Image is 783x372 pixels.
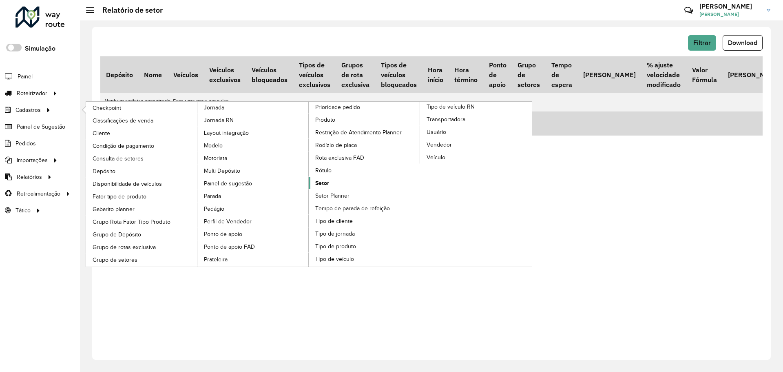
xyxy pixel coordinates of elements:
[93,142,154,150] span: Condição de pagamento
[204,243,255,251] span: Ponto de apoio FAD
[315,154,364,162] span: Rota exclusiva FAD
[86,165,198,177] a: Depósito
[204,255,228,264] span: Prateleira
[336,56,375,93] th: Grupos de rota exclusiva
[204,192,221,200] span: Parada
[204,205,224,213] span: Pedágio
[204,217,252,226] span: Perfil de Vendedor
[728,39,757,46] span: Download
[25,44,55,53] label: Simulação
[422,56,449,93] th: Hora início
[94,6,163,15] h2: Relatório de setor
[15,206,31,215] span: Tático
[315,166,332,175] span: Rótulo
[309,202,420,214] a: Tempo de parada de refeição
[15,106,41,114] span: Cadastros
[315,116,335,124] span: Produto
[204,230,242,238] span: Ponto de apoio
[93,167,115,176] span: Depósito
[17,89,47,98] span: Roteirizador
[197,152,309,164] a: Motorista
[309,253,420,265] a: Tipo de veículo
[427,140,452,149] span: Vendedor
[93,256,137,264] span: Grupo de setores
[17,189,60,198] span: Retroalimentação
[315,103,360,111] span: Prioridade pedido
[86,228,198,241] a: Grupo de Depósito
[420,113,532,125] a: Transportadora
[309,177,420,189] a: Setor
[197,228,309,240] a: Ponto de apoio
[420,138,532,151] a: Vendedor
[293,56,336,93] th: Tipos de veículos exclusivos
[86,216,198,228] a: Grupo Rota Fator Tipo Produto
[309,227,420,240] a: Tipo de jornada
[309,189,420,202] a: Setor Planner
[427,153,445,162] span: Veículo
[315,217,353,225] span: Tipo de cliente
[686,56,722,93] th: Valor Fórmula
[688,35,716,51] button: Filtrar
[449,56,483,93] th: Hora término
[86,254,198,266] a: Grupo de setores
[204,154,227,163] span: Motorista
[197,190,309,202] a: Parada
[93,205,135,214] span: Gabarito planner
[93,180,162,188] span: Disponibilidade de veículos
[93,154,144,163] span: Consulta de setores
[86,178,198,190] a: Disponibilidade de veículos
[427,102,475,111] span: Tipo de veículo RN
[93,104,121,112] span: Checkpoint
[204,103,224,112] span: Jornada
[427,115,465,124] span: Transportadora
[204,179,252,188] span: Painel de sugestão
[86,102,198,114] a: Checkpoint
[315,192,349,200] span: Setor Planner
[315,204,390,213] span: Tempo de parada de refeição
[309,215,420,227] a: Tipo de cliente
[204,116,234,125] span: Jornada RN
[197,114,309,126] a: Jornada RN
[138,56,167,93] th: Nome
[420,126,532,138] a: Usuário
[86,127,198,139] a: Cliente
[204,167,240,175] span: Multi Depósito
[309,240,420,252] a: Tipo de produto
[375,56,422,93] th: Tipos de veículos bloqueados
[204,141,223,150] span: Modelo
[309,164,420,176] a: Rótulo
[86,203,198,215] a: Gabarito planner
[309,102,532,267] a: Tipo de veículo RN
[197,102,420,267] a: Prioridade pedido
[680,2,697,19] a: Contato Rápido
[93,192,146,201] span: Fator tipo de produto
[315,128,402,137] span: Restrição de Atendimento Planner
[315,141,357,149] span: Rodízio de placa
[93,218,170,226] span: Grupo Rota Fator Tipo Produto
[483,56,512,93] th: Ponto de apoio
[315,255,354,263] span: Tipo de veículo
[197,241,309,253] a: Ponto de apoio FAD
[86,152,198,165] a: Consulta de setores
[699,11,761,18] span: [PERSON_NAME]
[93,129,110,138] span: Cliente
[197,203,309,215] a: Pedágio
[246,56,293,93] th: Veículos bloqueados
[197,215,309,227] a: Perfil de Vendedor
[18,72,33,81] span: Painel
[86,241,198,253] a: Grupo de rotas exclusiva
[699,2,761,10] h3: [PERSON_NAME]
[93,243,156,252] span: Grupo de rotas exclusiva
[203,56,246,93] th: Veículos exclusivos
[546,56,577,93] th: Tempo de espera
[197,177,309,189] a: Painel de sugestão
[15,139,36,148] span: Pedidos
[315,179,329,187] span: Setor
[197,127,309,139] a: Layout integração
[309,139,420,151] a: Rodízio de placa
[427,128,446,136] span: Usuário
[693,39,711,46] span: Filtrar
[86,140,198,152] a: Condição de pagamento
[86,102,309,267] a: Jornada
[512,56,545,93] th: Grupo de setores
